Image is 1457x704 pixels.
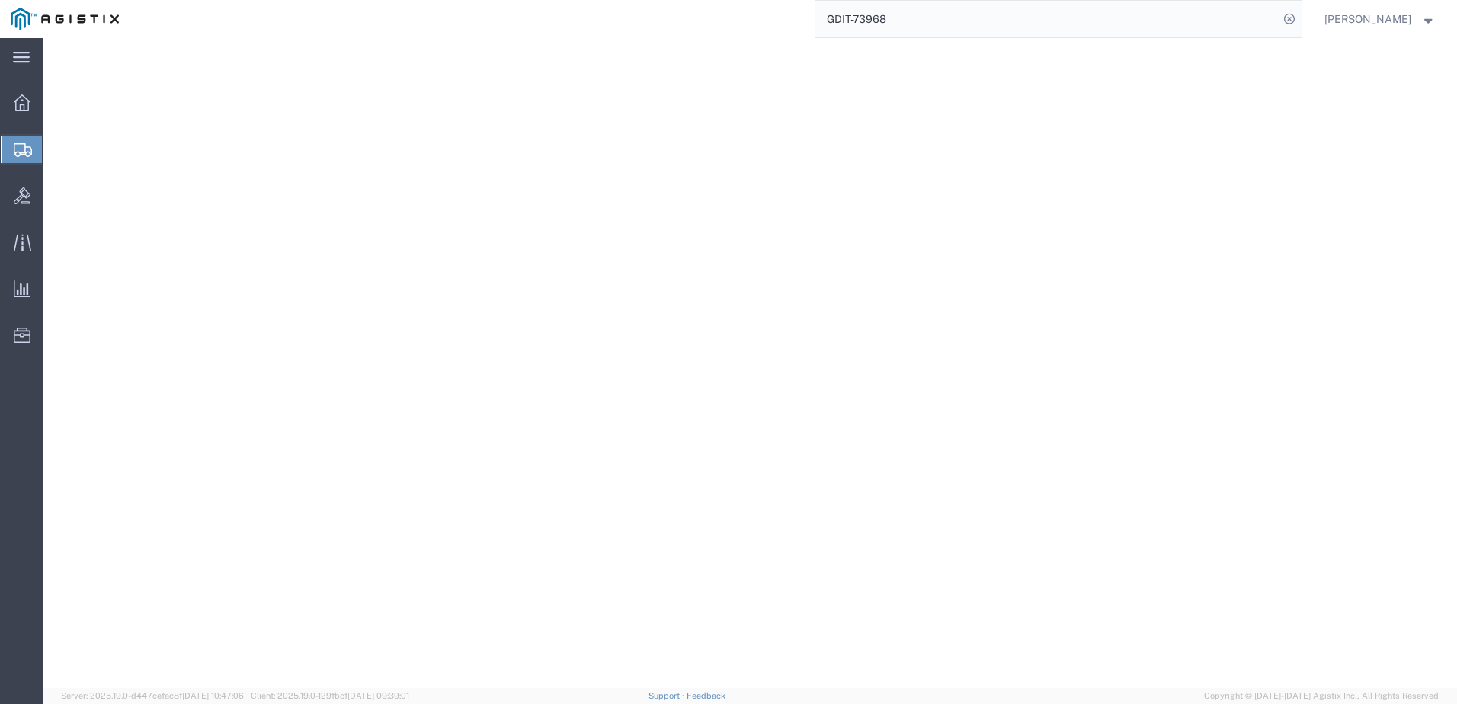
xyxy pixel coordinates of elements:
[1204,690,1439,702] span: Copyright © [DATE]-[DATE] Agistix Inc., All Rights Reserved
[815,1,1279,37] input: Search for shipment number, reference number
[648,691,687,700] a: Support
[347,691,409,700] span: [DATE] 09:39:01
[43,38,1457,688] iframe: FS Legacy Container
[61,691,244,700] span: Server: 2025.19.0-d447cefac8f
[251,691,409,700] span: Client: 2025.19.0-129fbcf
[1324,10,1436,28] button: [PERSON_NAME]
[11,8,119,30] img: logo
[1324,11,1411,27] span: Dylan Jewell
[687,691,725,700] a: Feedback
[182,691,244,700] span: [DATE] 10:47:06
